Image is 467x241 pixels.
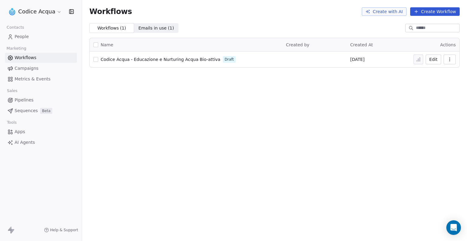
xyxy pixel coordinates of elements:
[15,139,35,146] span: AI Agents
[4,86,20,95] span: Sales
[15,76,50,82] span: Metrics & Events
[350,42,373,47] span: Created At
[225,57,234,62] span: Draft
[446,220,461,235] div: Open Intercom Messenger
[286,42,310,47] span: Created by
[5,74,77,84] a: Metrics & Events
[40,108,52,114] span: Beta
[362,7,406,16] button: Create with AI
[5,127,77,137] a: Apps
[138,25,174,31] span: Emails in use ( 1 )
[5,106,77,116] a: SequencesBeta
[44,228,78,232] a: Help & Support
[15,108,38,114] span: Sequences
[101,57,220,62] span: Codice Acqua - Educazione e Nurturing Acqua Bio-attiva
[15,129,25,135] span: Apps
[5,32,77,42] a: People
[410,7,460,16] button: Create Workflow
[440,42,456,47] span: Actions
[89,7,132,16] span: Workflows
[5,95,77,105] a: Pipelines
[4,44,29,53] span: Marketing
[426,55,441,64] button: Edit
[7,6,63,17] button: Codice Acqua
[4,23,27,32] span: Contacts
[101,56,220,62] a: Codice Acqua - Educazione e Nurturing Acqua Bio-attiva
[15,55,36,61] span: Workflows
[5,63,77,73] a: Campaigns
[5,53,77,63] a: Workflows
[101,42,113,48] span: Name
[15,97,33,103] span: Pipelines
[9,8,16,15] img: logo.png
[50,228,78,232] span: Help & Support
[15,65,38,72] span: Campaigns
[5,137,77,147] a: AI Agents
[18,8,55,16] span: Codice Acqua
[350,56,365,62] span: [DATE]
[15,34,29,40] span: People
[4,118,19,127] span: Tools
